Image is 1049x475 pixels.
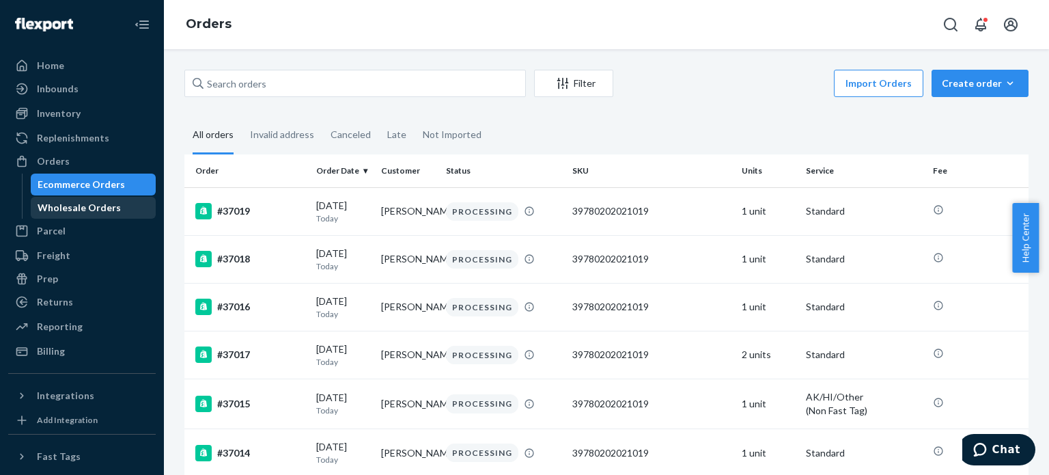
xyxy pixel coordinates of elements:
[38,201,121,215] div: Wholesale Orders
[423,117,481,152] div: Not Imported
[572,446,730,460] div: 39780202021019
[446,394,518,413] div: PROCESSING
[572,348,730,362] div: 39780202021019
[572,300,730,314] div: 39780202021019
[967,11,994,38] button: Open notifications
[962,434,1035,468] iframe: Opens a widget where you can chat to one of our agents
[316,454,370,465] p: Today
[806,348,921,362] p: Standard
[381,165,435,176] div: Customer
[927,154,1029,187] th: Fee
[446,202,518,221] div: PROCESSING
[193,117,234,154] div: All orders
[736,379,801,429] td: 1 unit
[195,347,305,363] div: #37017
[37,107,81,120] div: Inventory
[316,260,370,272] p: Today
[997,11,1024,38] button: Open account menu
[195,396,305,412] div: #37015
[834,70,923,97] button: Import Orders
[446,346,518,364] div: PROCESSING
[942,77,1018,90] div: Create order
[8,340,156,362] a: Billing
[37,272,58,286] div: Prep
[37,59,64,72] div: Home
[806,390,921,404] p: AK/HI/Other
[736,187,801,235] td: 1 unit
[736,283,801,331] td: 1 unit
[331,117,371,152] div: Canceled
[806,300,921,314] p: Standard
[31,174,156,195] a: Ecommerce Orders
[8,316,156,338] a: Reporting
[806,404,921,418] div: (Non Fast Tag)
[736,154,801,187] th: Units
[311,154,376,187] th: Order Date
[440,154,567,187] th: Status
[572,204,730,218] div: 39780202021019
[446,298,518,316] div: PROCESSING
[186,16,232,31] a: Orders
[8,220,156,242] a: Parcel
[376,331,440,379] td: [PERSON_NAME]
[316,308,370,320] p: Today
[572,397,730,411] div: 39780202021019
[37,320,83,334] div: Reporting
[37,82,79,96] div: Inbounds
[316,356,370,368] p: Today
[37,295,73,309] div: Returns
[8,78,156,100] a: Inbounds
[316,342,370,368] div: [DATE]
[535,77,613,90] div: Filter
[572,252,730,266] div: 39780202021019
[316,405,370,416] p: Today
[446,444,518,462] div: PROCESSING
[387,117,406,152] div: Late
[376,235,440,283] td: [PERSON_NAME]
[800,154,927,187] th: Service
[736,235,801,283] td: 1 unit
[8,55,156,77] a: Home
[806,446,921,460] p: Standard
[37,131,109,145] div: Replenishments
[250,117,314,152] div: Invalid address
[316,391,370,416] div: [DATE]
[128,11,156,38] button: Close Navigation
[37,344,65,358] div: Billing
[8,245,156,267] a: Freight
[316,199,370,224] div: [DATE]
[567,154,736,187] th: SKU
[38,178,125,191] div: Ecommerce Orders
[8,127,156,149] a: Replenishments
[31,197,156,219] a: Wholesale Orders
[376,283,440,331] td: [PERSON_NAME]
[1012,203,1039,273] button: Help Center
[932,70,1029,97] button: Create order
[37,154,70,168] div: Orders
[8,291,156,313] a: Returns
[175,5,242,44] ol: breadcrumbs
[316,213,370,224] p: Today
[195,445,305,461] div: #37014
[37,450,81,463] div: Fast Tags
[184,70,526,97] input: Search orders
[316,247,370,272] div: [DATE]
[195,251,305,267] div: #37018
[184,154,311,187] th: Order
[534,70,613,97] button: Filter
[37,389,94,403] div: Integrations
[316,295,370,320] div: [DATE]
[446,250,518,269] div: PROCESSING
[937,11,964,38] button: Open Search Box
[806,252,921,266] p: Standard
[316,440,370,465] div: [DATE]
[376,187,440,235] td: [PERSON_NAME]
[736,331,801,379] td: 2 units
[806,204,921,218] p: Standard
[8,412,156,429] a: Add Integration
[195,203,305,219] div: #37019
[8,446,156,467] button: Fast Tags
[8,385,156,407] button: Integrations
